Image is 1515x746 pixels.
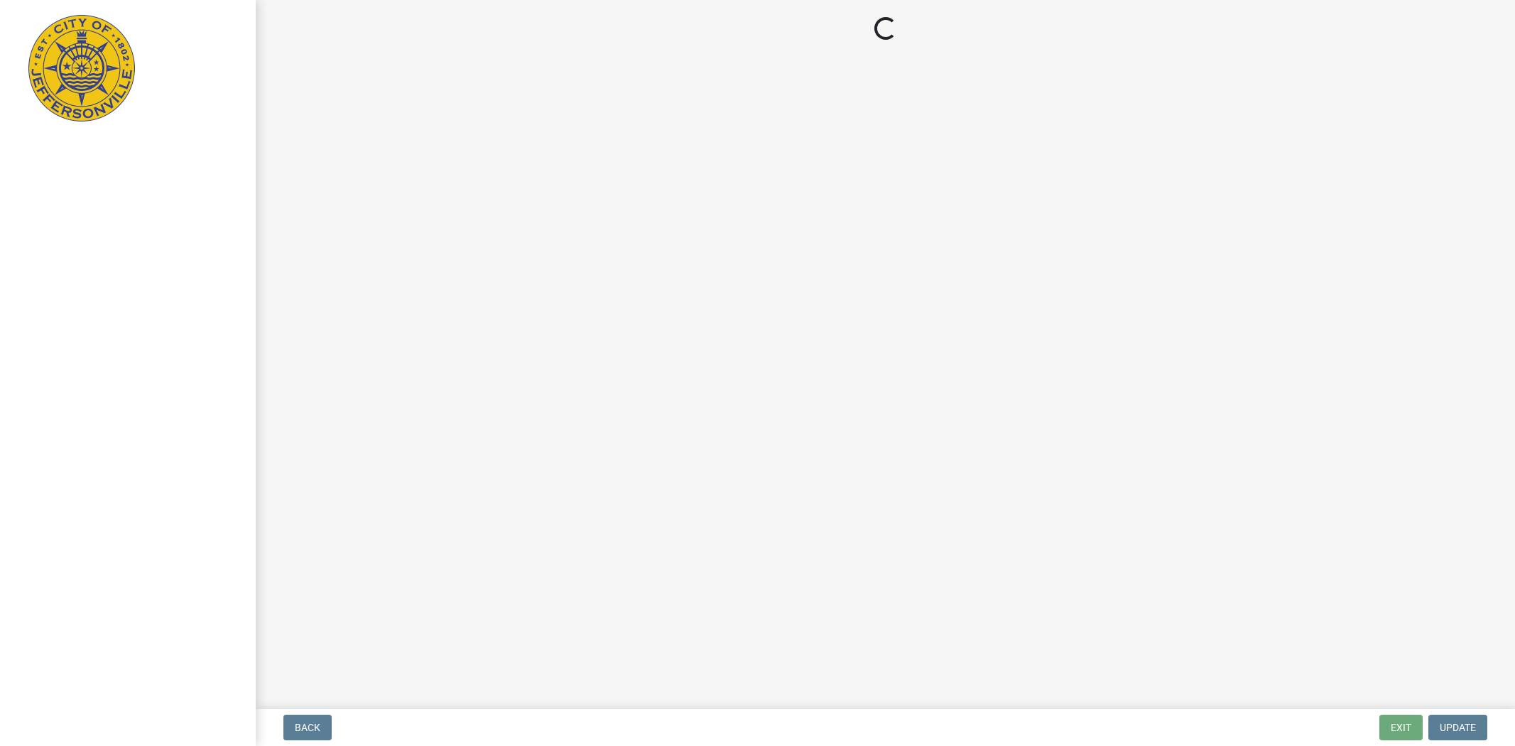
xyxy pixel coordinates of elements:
img: City of Jeffersonville, Indiana [28,15,135,121]
button: Back [283,715,332,740]
span: Update [1440,722,1476,733]
button: Update [1428,715,1487,740]
span: Back [295,722,320,733]
button: Exit [1379,715,1423,740]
